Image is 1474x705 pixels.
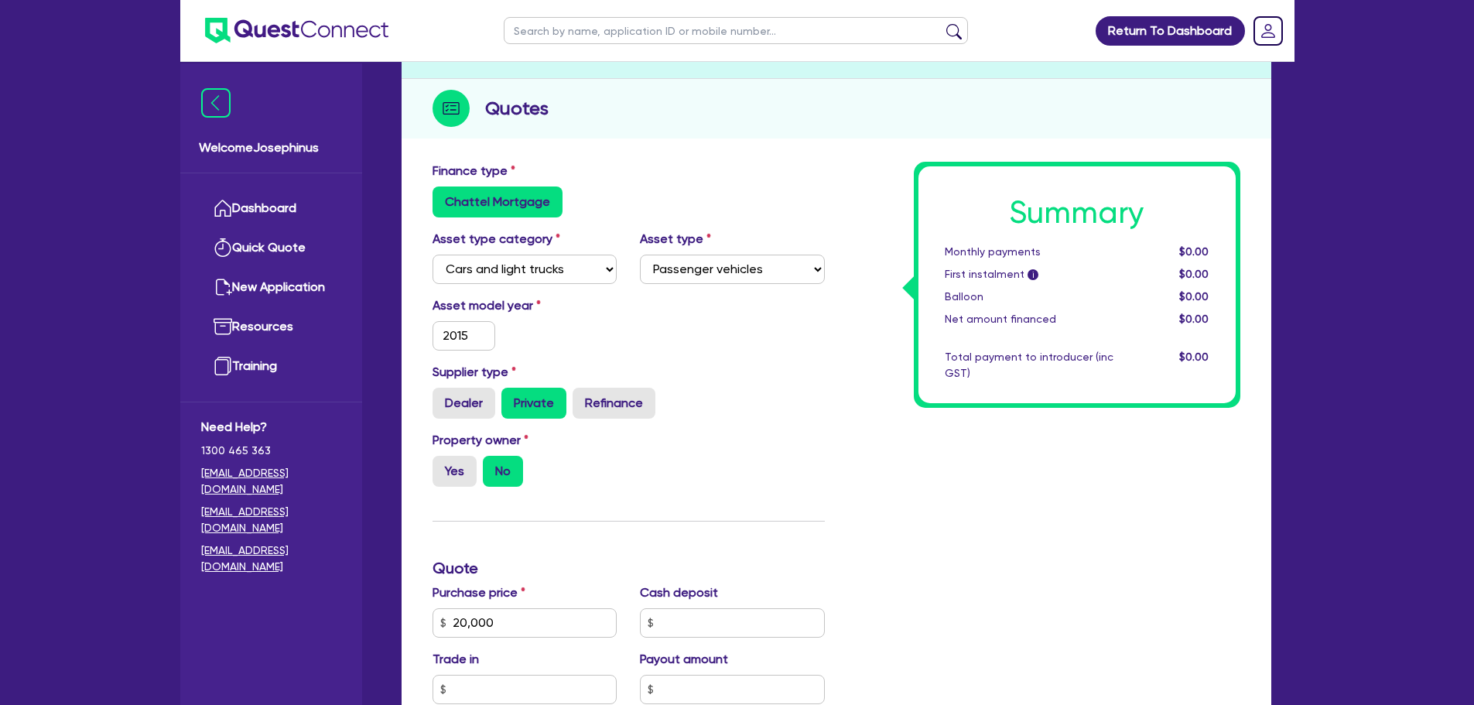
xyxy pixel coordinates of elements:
a: New Application [201,268,341,307]
label: Asset type [640,230,711,248]
label: Refinance [573,388,655,419]
a: Resources [201,307,341,347]
img: new-application [214,278,232,296]
input: Search by name, application ID or mobile number... [504,17,968,44]
div: First instalment [933,266,1125,282]
label: Supplier type [433,363,516,382]
span: $0.00 [1179,313,1209,325]
span: i [1028,269,1038,280]
img: resources [214,317,232,336]
label: Finance type [433,162,515,180]
label: Private [501,388,566,419]
h3: Quote [433,559,825,577]
span: 1300 465 363 [201,443,341,459]
label: Payout amount [640,650,728,669]
h1: Summary [945,194,1209,231]
span: Welcome Josephinus [199,139,344,157]
label: Purchase price [433,584,525,602]
img: training [214,357,232,375]
h2: Quotes [485,94,549,122]
label: No [483,456,523,487]
label: Yes [433,456,477,487]
a: Dashboard [201,189,341,228]
span: $0.00 [1179,290,1209,303]
a: [EMAIL_ADDRESS][DOMAIN_NAME] [201,542,341,575]
div: Net amount financed [933,311,1125,327]
label: Asset model year [421,296,629,315]
a: Quick Quote [201,228,341,268]
img: quest-connect-logo-blue [205,18,388,43]
label: Property owner [433,431,528,450]
label: Asset type category [433,230,560,248]
a: Training [201,347,341,386]
label: Trade in [433,650,479,669]
a: Return To Dashboard [1096,16,1245,46]
a: [EMAIL_ADDRESS][DOMAIN_NAME] [201,465,341,498]
label: Chattel Mortgage [433,187,563,217]
div: Total payment to introducer (inc GST) [933,349,1125,382]
span: $0.00 [1179,351,1209,363]
div: Balloon [933,289,1125,305]
span: Need Help? [201,418,341,436]
div: Monthly payments [933,244,1125,260]
span: $0.00 [1179,245,1209,258]
img: quick-quote [214,238,232,257]
a: [EMAIL_ADDRESS][DOMAIN_NAME] [201,504,341,536]
label: Dealer [433,388,495,419]
a: Dropdown toggle [1248,11,1288,51]
span: $0.00 [1179,268,1209,280]
img: icon-menu-close [201,88,231,118]
img: step-icon [433,90,470,127]
label: Cash deposit [640,584,718,602]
